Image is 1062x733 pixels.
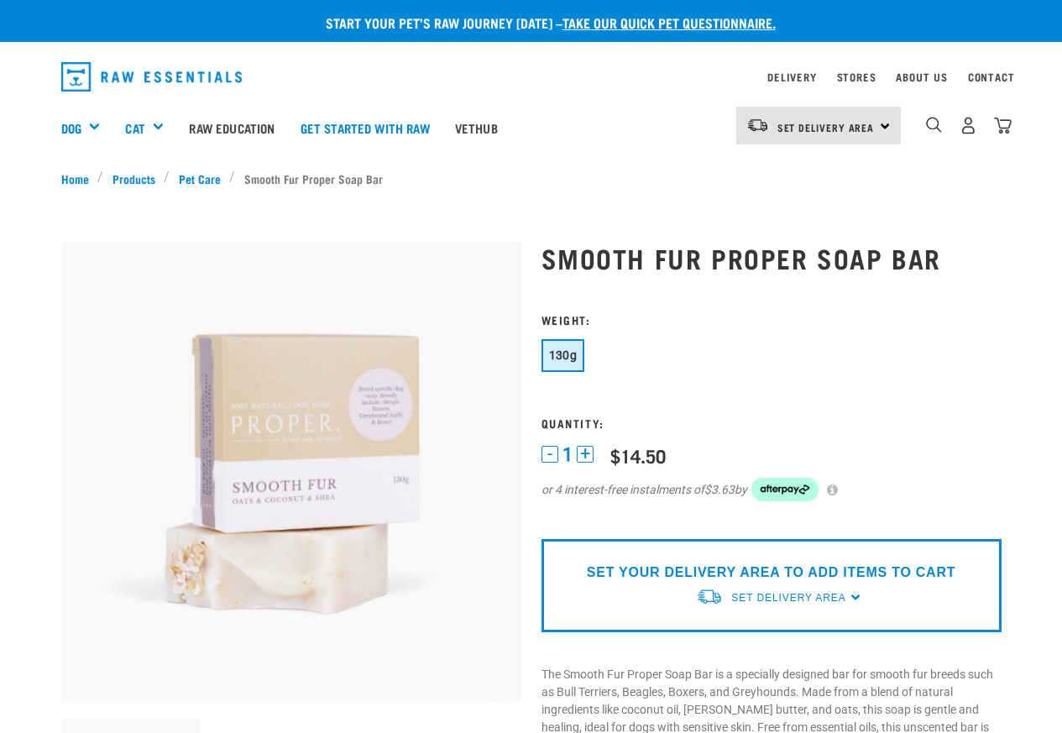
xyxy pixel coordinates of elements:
img: home-icon-1@2x.png [926,117,942,133]
span: 1 [562,446,573,463]
img: user.png [960,117,977,134]
a: take our quick pet questionnaire. [562,18,776,26]
a: Stores [837,74,876,80]
div: $14.50 [610,445,666,466]
a: Dog [61,118,81,138]
a: About Us [896,74,947,80]
h1: Smooth Fur Proper Soap Bar [541,243,1002,273]
img: Raw Essentials Logo [61,62,243,92]
p: SET YOUR DELIVERY AREA TO ADD ITEMS TO CART [587,563,955,583]
a: Raw Education [176,94,287,161]
a: Delivery [767,74,816,80]
span: Set Delivery Area [731,592,845,604]
img: Afterpay [751,478,819,501]
nav: dropdown navigation [48,55,1015,98]
a: Vethub [442,94,510,161]
span: Set Delivery Area [777,124,875,130]
h3: Weight: [541,313,1002,326]
button: 130g [541,339,585,372]
a: Contact [968,74,1015,80]
img: home-icon@2x.png [994,117,1012,134]
div: or 4 interest-free instalments of by [541,478,1002,501]
a: Products [103,170,164,187]
a: Home [61,170,98,187]
img: Smooth fur soap [61,242,521,702]
span: $3.63 [704,481,735,499]
span: 130g [549,348,578,362]
a: Pet Care [170,170,229,187]
a: Cat [125,118,144,138]
img: van-moving.png [696,588,723,605]
nav: breadcrumbs [61,170,1002,187]
button: - [541,446,558,463]
img: van-moving.png [746,118,769,133]
h3: Quantity: [541,416,1002,429]
a: Get started with Raw [288,94,442,161]
button: + [577,446,594,463]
